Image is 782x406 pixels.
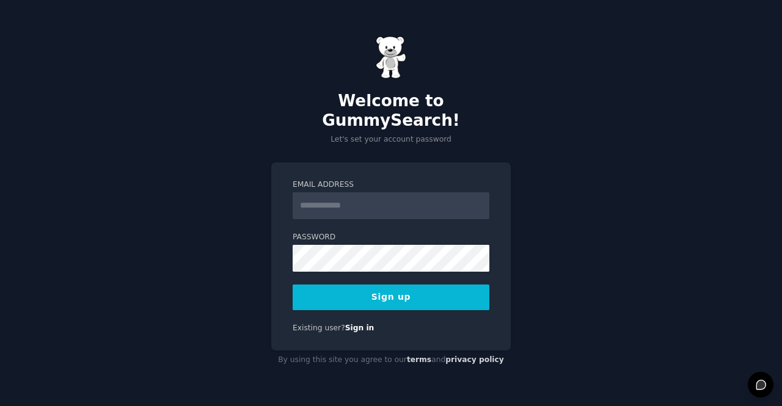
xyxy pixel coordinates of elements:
[445,355,504,364] a: privacy policy
[293,232,489,243] label: Password
[271,134,511,145] p: Let's set your account password
[293,285,489,310] button: Sign up
[271,92,511,130] h2: Welcome to GummySearch!
[345,324,375,332] a: Sign in
[293,179,489,190] label: Email Address
[376,36,406,79] img: Gummy Bear
[407,355,431,364] a: terms
[293,324,345,332] span: Existing user?
[271,350,511,370] div: By using this site you agree to our and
